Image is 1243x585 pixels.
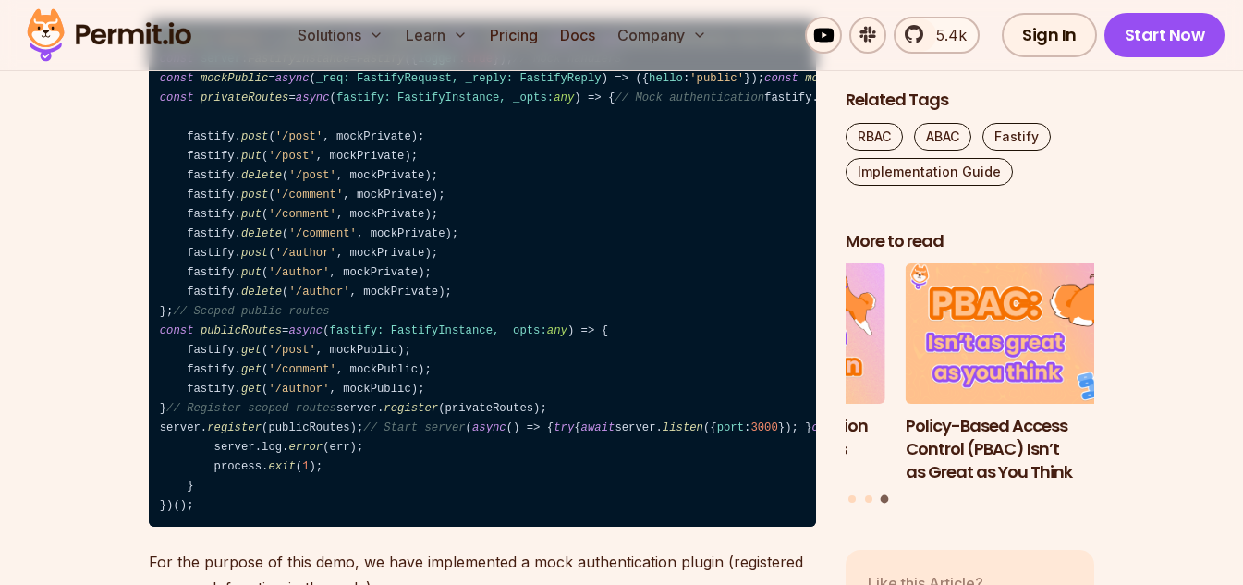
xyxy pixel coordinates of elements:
span: listen [663,421,703,434]
span: '/post' [268,150,315,163]
h3: Policy-Based Access Control (PBAC) Isn’t as Great as You Think [906,415,1155,483]
span: // Start server [363,421,465,434]
span: register [384,402,438,415]
span: async [296,91,330,104]
div: Posts [846,264,1095,506]
img: Permit logo [18,4,200,67]
a: Implementation Guide [846,158,1013,186]
h2: More to read [846,230,1095,253]
code: ( ). (); ; { , , } ; : = ({ : }); = ( ) => ({ : }); = ( ) => ({ : }); = ( ) => ({ : }); = ( ) => ... [149,19,816,528]
span: mockPrivate [805,72,880,85]
span: const [160,72,194,85]
span: '/post' [288,169,335,182]
h2: Related Tags [846,89,1095,112]
span: try [554,421,574,434]
button: Solutions [290,17,391,54]
span: post [241,130,268,143]
span: // Scoped public routes [173,305,329,318]
img: Implementing Authentication and Authorization in Next.js [636,264,885,405]
span: await [581,421,615,434]
span: '/author' [268,383,329,396]
a: Pricing [482,17,545,54]
span: put [241,208,262,221]
span: // Mock authentication [615,91,764,104]
span: fastify: FastifyInstance, _opts: [330,324,567,337]
span: _req: FastifyRequest, _reply: FastifyReply [316,72,602,85]
span: put [241,266,262,279]
span: delete [241,169,282,182]
span: port [717,421,744,434]
a: ABAC [914,123,971,151]
span: register [207,421,262,434]
span: '/author' [275,247,336,260]
span: const [160,91,194,104]
h3: Implementing Authentication and Authorization in Next.js [636,415,885,461]
button: Company [610,17,714,54]
span: fastify: FastifyInstance, _opts: [336,91,574,104]
span: get [241,344,262,357]
span: error [288,441,323,454]
li: 3 of 3 [906,264,1155,484]
span: exit [268,460,295,473]
span: '/post' [268,344,315,357]
span: log [262,441,282,454]
span: 5.4k [925,24,967,46]
span: 'public' [689,72,744,85]
a: 5.4k [894,17,980,54]
span: const [764,72,798,85]
span: 3000 [750,421,777,434]
span: any [547,324,567,337]
a: RBAC [846,123,903,151]
button: Go to slide 2 [865,495,872,503]
span: catch [812,421,847,434]
span: delete [241,286,282,299]
span: post [241,189,268,201]
span: '/comment' [268,208,336,221]
span: '/author' [288,286,349,299]
span: '/author' [268,266,329,279]
img: Policy-Based Access Control (PBAC) Isn’t as Great as You Think [906,264,1155,405]
span: 1 [302,460,309,473]
span: get [241,363,262,376]
span: async [472,421,506,434]
li: 2 of 3 [636,264,885,484]
button: Go to slide 1 [848,495,856,503]
span: get [241,383,262,396]
span: publicRoutes [201,324,282,337]
span: mockPublic [201,72,269,85]
a: Fastify [982,123,1051,151]
a: Policy-Based Access Control (PBAC) Isn’t as Great as You ThinkPolicy-Based Access Control (PBAC) ... [906,264,1155,484]
span: delete [241,227,282,240]
button: Learn [398,17,475,54]
span: '/comment' [275,189,344,201]
button: Go to slide 3 [881,495,889,504]
span: '/comment' [288,227,357,240]
span: async [275,72,310,85]
span: '/comment' [268,363,336,376]
span: hello [649,72,683,85]
a: Start Now [1104,13,1225,57]
a: Sign In [1002,13,1097,57]
span: // Register scoped routes [166,402,336,415]
span: '/post' [275,130,323,143]
span: async [288,324,323,337]
span: post [241,247,268,260]
span: any [554,91,574,104]
span: privateRoutes [201,91,289,104]
span: put [241,150,262,163]
span: const [160,324,194,337]
a: Docs [553,17,603,54]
